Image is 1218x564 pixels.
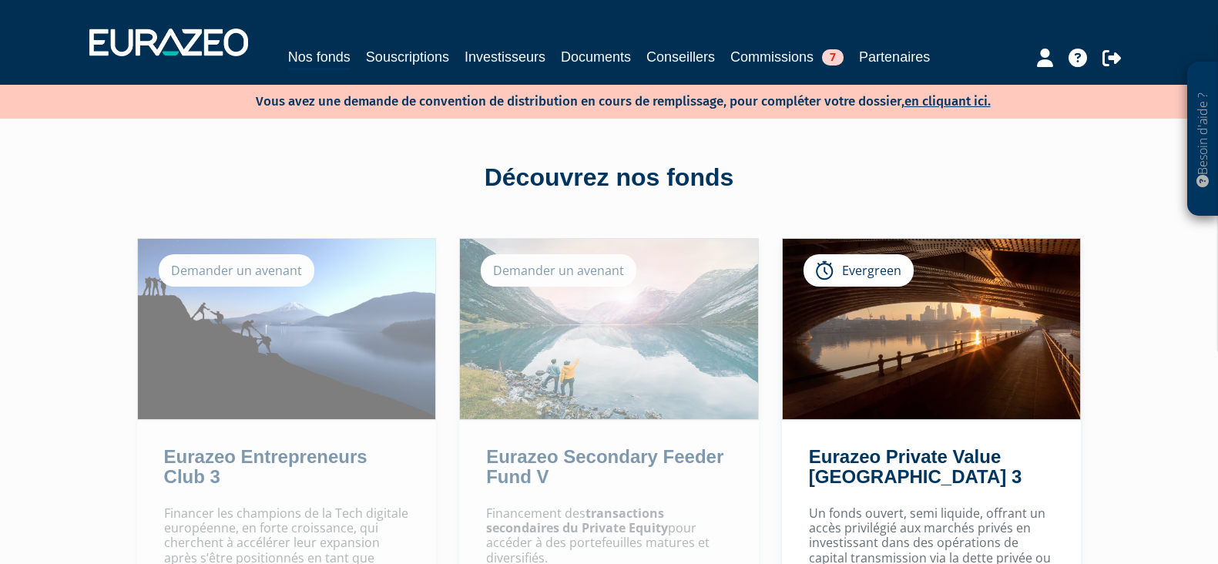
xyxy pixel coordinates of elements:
a: Eurazeo Private Value [GEOGRAPHIC_DATA] 3 [809,446,1022,487]
p: Vous avez une demande de convention de distribution en cours de remplissage, pour compléter votre... [211,89,991,111]
div: Evergreen [804,254,914,287]
img: Eurazeo Private Value Europe 3 [783,239,1081,419]
a: Commissions7 [730,46,844,68]
div: Découvrez nos fonds [170,160,1049,196]
a: en cliquant ici. [904,93,991,109]
a: Documents [561,46,631,68]
img: 1732889491-logotype_eurazeo_blanc_rvb.png [89,29,248,56]
a: Investisseurs [465,46,545,68]
a: Partenaires [859,46,930,68]
p: Besoin d'aide ? [1194,70,1212,209]
a: Eurazeo Secondary Feeder Fund V [486,446,723,487]
img: Eurazeo Entrepreneurs Club 3 [138,239,436,419]
img: Eurazeo Secondary Feeder Fund V [460,239,758,419]
strong: transactions secondaires du Private Equity [486,505,668,536]
div: Demander un avenant [481,254,636,287]
span: 7 [822,49,844,65]
div: Demander un avenant [159,254,314,287]
a: Conseillers [646,46,715,68]
a: Souscriptions [366,46,449,68]
a: Nos fonds [288,46,351,70]
a: Eurazeo Entrepreneurs Club 3 [164,446,367,487]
